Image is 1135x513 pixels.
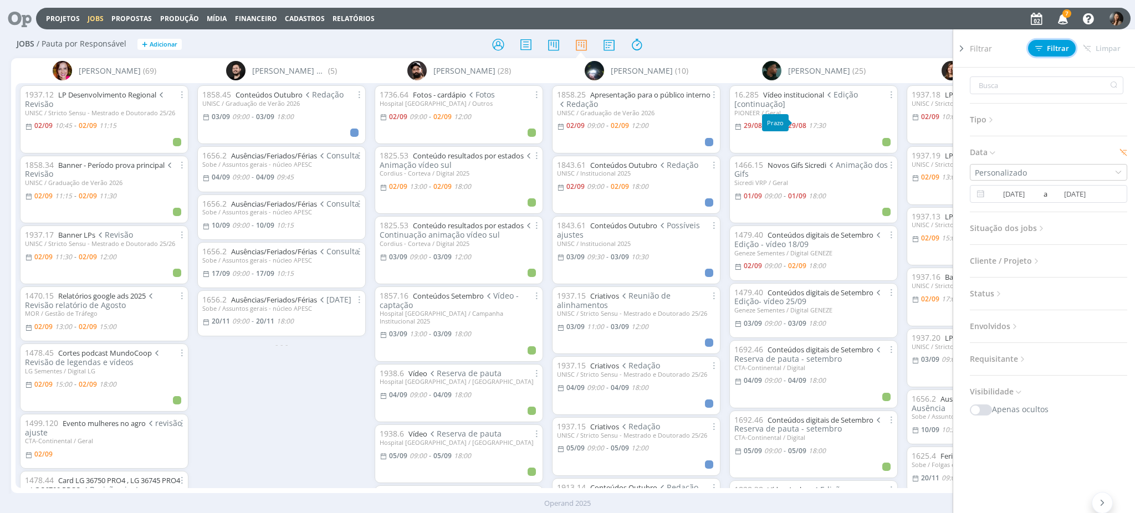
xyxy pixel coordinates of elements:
[252,270,254,277] : -
[912,150,940,161] span: 1937.19
[380,310,538,324] div: Hospital [GEOGRAPHIC_DATA] / Campanha Institucional 2025
[380,89,408,100] span: 1736.64
[611,252,629,261] : 03/09
[734,229,883,249] span: Edição - vídeo 18/09
[590,361,619,371] a: Criativos
[1051,9,1073,29] button: 7
[744,191,762,201] : 01/09
[53,61,72,80] img: B
[454,182,471,191] : 18:00
[942,61,961,80] img: L
[970,403,1127,415] div: Apenas ocultos
[160,14,199,23] a: Produção
[95,229,133,240] span: Revisão
[912,271,940,282] span: 1937.16
[744,121,762,130] : 29/08
[942,112,959,121] : 10:00
[940,394,1026,404] a: Ausências/Feriados/Férias
[734,306,893,314] div: Geneze Sementes / Digital GENEZE
[788,65,850,76] span: [PERSON_NAME]
[557,240,715,247] div: UNISC / Institucional 2025
[202,256,361,264] div: Sobe / Assuntos gerais - núcleo APESC
[235,14,277,23] a: Financeiro
[454,112,471,121] : 12:00
[734,179,893,186] div: Sicredi VRP / Geral
[945,151,988,161] a: LP Psicologia
[744,261,762,270] : 02/09
[940,451,986,461] a: Feriados 2025
[150,41,177,48] span: Adicionar
[763,90,824,100] a: Vídeo institucional
[99,191,116,201] : 11:30
[58,160,165,170] a: Banner - Período prova principal
[921,172,939,182] : 02/09
[34,121,53,130] : 02/09
[99,121,116,130] : 11:15
[566,182,585,191] : 02/09
[25,310,183,317] div: MOR / Gestão de Tráfego
[498,65,511,76] span: (28)
[987,187,1041,201] input: Data inicial
[970,112,996,127] span: Tipo
[380,290,519,310] span: Vídeo - captação
[744,376,762,385] : 04/09
[232,14,280,23] button: Financeiro
[58,230,95,240] a: Banner LPs
[587,182,604,191] : 09:00
[34,191,53,201] : 02/09
[734,160,888,179] span: Animação dos Gifs
[389,112,407,121] : 02/09
[768,230,873,240] a: Conteúdos digitais de Setembro
[79,322,97,331] : 02/09
[429,254,431,260] : -
[285,14,325,23] span: Cadastros
[202,150,227,161] span: 1656.2
[226,61,246,80] img: B
[1109,9,1124,28] button: B
[784,193,786,199] : -
[1035,45,1069,52] span: Filtrar
[912,282,1070,289] div: UNISC / Stricto Sensu - Mestrado e Doutorado 25/26
[912,343,1070,350] div: UNISC / Stricto Sensu - Mestrado e Doutorado 25/26
[25,475,180,495] a: Card LG 36750 PRO4 , LG 36745 PRO4 e LG 36790 PRO3
[202,161,361,168] div: Sobe / Assuntos gerais - núcleo APESC
[380,220,533,240] span: Continuação animação vídeo sul
[25,290,155,310] span: Revisão relatório de Agosto
[768,485,811,495] a: Vídeo Acebra
[942,172,959,182] : 13:00
[231,295,317,305] a: Ausências/Feriados/Férias
[557,371,715,378] div: UNISC / Stricto Sensu - Mestrado e Doutorado 25/26
[762,61,781,80] img: K
[256,269,274,278] : 17/09
[207,14,227,23] a: Mídia
[734,287,883,307] span: Edição- vídeo 25/09
[942,233,959,243] : 15:00
[413,151,524,161] a: Conteúdo resultados por estados
[55,322,72,331] : 13:00
[429,331,431,337] : -
[606,254,609,260] : -
[99,252,116,261] : 12:00
[970,221,1046,235] span: Situação dos jobs
[942,355,959,364] : 09:00
[557,290,671,310] span: Reunião de alinhamentos
[58,291,146,301] a: Relatórios google ads 2025
[25,89,166,109] span: Revisão
[784,320,786,327] : -
[202,294,227,305] span: 1656.2
[99,322,116,331] : 15:00
[611,65,673,76] span: [PERSON_NAME]
[252,318,254,325] : -
[380,290,408,301] span: 1857.16
[631,121,648,130] : 12:00
[734,89,858,109] span: Edição [continuação]
[389,329,407,338] : 03/09
[55,252,72,261] : 11:30
[79,191,97,201] : 02/09
[74,193,76,199] : -
[408,368,427,378] a: Vídeo
[611,121,629,130] : 02/09
[631,322,648,331] : 12:00
[1083,44,1121,53] span: Limpar
[25,347,54,358] span: 1478.45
